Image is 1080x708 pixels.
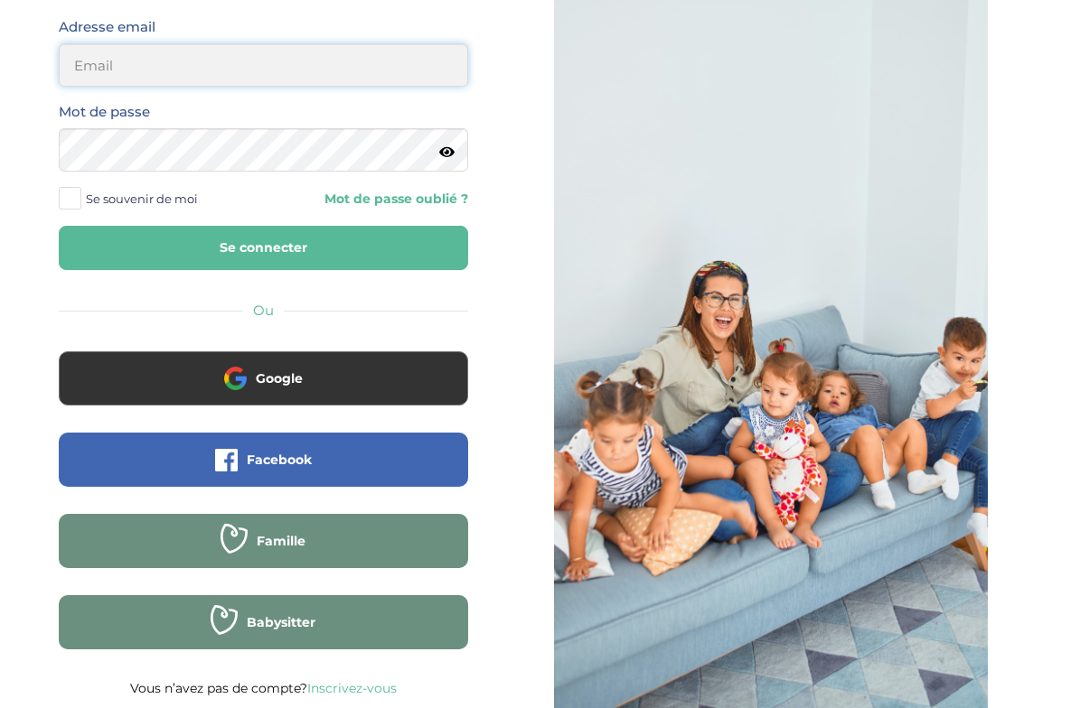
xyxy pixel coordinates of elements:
span: Google [256,369,303,387]
a: Famille [59,545,468,562]
span: Facebook [247,451,312,469]
label: Mot de passe [59,100,150,124]
label: Adresse email [59,15,155,39]
img: facebook.png [215,449,238,471]
button: Facebook [59,433,468,487]
span: Famille [257,532,305,550]
a: Inscrivez-vous [307,680,397,696]
span: Ou [253,302,274,319]
button: Se connecter [59,226,468,270]
a: Mot de passe oublié ? [277,191,467,208]
img: google.png [224,367,247,389]
button: Babysitter [59,595,468,649]
span: Babysitter [247,613,315,631]
span: Se souvenir de moi [86,187,198,210]
input: Email [59,43,468,87]
a: Babysitter [59,626,468,643]
a: Facebook [59,463,468,480]
button: Famille [59,514,468,568]
p: Vous n’avez pas de compte? [59,676,468,700]
a: Google [59,382,468,399]
button: Google [59,351,468,405]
